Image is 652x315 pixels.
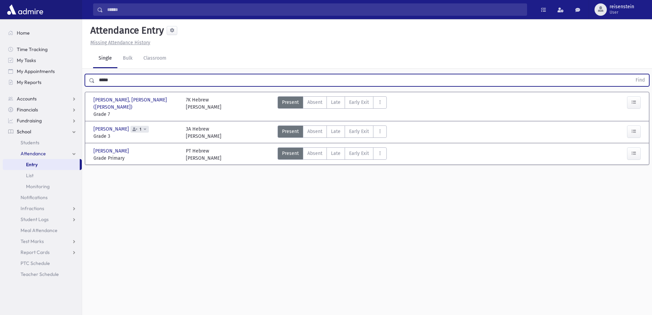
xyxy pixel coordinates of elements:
[3,93,82,104] a: Accounts
[93,96,179,111] span: [PERSON_NAME], [PERSON_NAME] ([PERSON_NAME])
[3,27,82,38] a: Home
[3,137,82,148] a: Students
[93,111,179,118] span: Grade 7
[3,44,82,55] a: Time Tracking
[21,205,44,211] span: Infractions
[610,4,634,10] span: reisenstein
[331,128,341,135] span: Late
[331,99,341,106] span: Late
[17,118,42,124] span: Fundraising
[186,147,221,162] div: PT Hebrew [PERSON_NAME]
[282,99,299,106] span: Present
[631,74,649,86] button: Find
[17,30,30,36] span: Home
[93,125,130,133] span: [PERSON_NAME]
[3,181,82,192] a: Monitoring
[117,49,138,68] a: Bulk
[3,170,82,181] a: List
[21,260,50,266] span: PTC Schedule
[93,49,117,68] a: Single
[3,258,82,269] a: PTC Schedule
[21,216,49,222] span: Student Logs
[88,25,164,36] h5: Attendance Entry
[17,107,38,113] span: Financials
[21,227,57,233] span: Meal Attendance
[17,46,48,52] span: Time Tracking
[3,214,82,225] a: Student Logs
[93,133,179,140] span: Grade 3
[349,128,369,135] span: Early Exit
[17,68,55,74] span: My Appointments
[3,115,82,126] a: Fundraising
[17,57,36,63] span: My Tasks
[103,3,527,16] input: Search
[282,128,299,135] span: Present
[278,96,387,118] div: AttTypes
[93,155,179,162] span: Grade Primary
[307,99,322,106] span: Absent
[3,247,82,258] a: Report Cards
[3,66,82,77] a: My Appointments
[610,10,634,15] span: User
[21,140,39,146] span: Students
[93,147,130,155] span: [PERSON_NAME]
[186,125,221,140] div: 3A Hebrew [PERSON_NAME]
[88,40,150,46] a: Missing Attendance History
[331,150,341,157] span: Late
[5,3,45,16] img: AdmirePro
[138,49,172,68] a: Classroom
[3,225,82,236] a: Meal Attendance
[21,249,50,255] span: Report Cards
[3,159,80,170] a: Entry
[3,148,82,159] a: Attendance
[3,104,82,115] a: Financials
[307,150,322,157] span: Absent
[3,55,82,66] a: My Tasks
[349,150,369,157] span: Early Exit
[282,150,299,157] span: Present
[278,125,387,140] div: AttTypes
[3,236,82,247] a: Test Marks
[3,192,82,203] a: Notifications
[21,238,44,244] span: Test Marks
[26,183,50,190] span: Monitoring
[17,96,37,102] span: Accounts
[26,172,34,179] span: List
[26,161,38,168] span: Entry
[21,194,48,201] span: Notifications
[278,147,387,162] div: AttTypes
[3,269,82,280] a: Teacher Schedule
[17,129,31,135] span: School
[21,150,46,157] span: Attendance
[21,271,59,277] span: Teacher Schedule
[3,203,82,214] a: Infractions
[186,96,221,118] div: 7K Hebrew [PERSON_NAME]
[138,127,143,132] span: 1
[3,77,82,88] a: My Reports
[17,79,41,85] span: My Reports
[90,40,150,46] u: Missing Attendance History
[3,126,82,137] a: School
[307,128,322,135] span: Absent
[349,99,369,106] span: Early Exit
